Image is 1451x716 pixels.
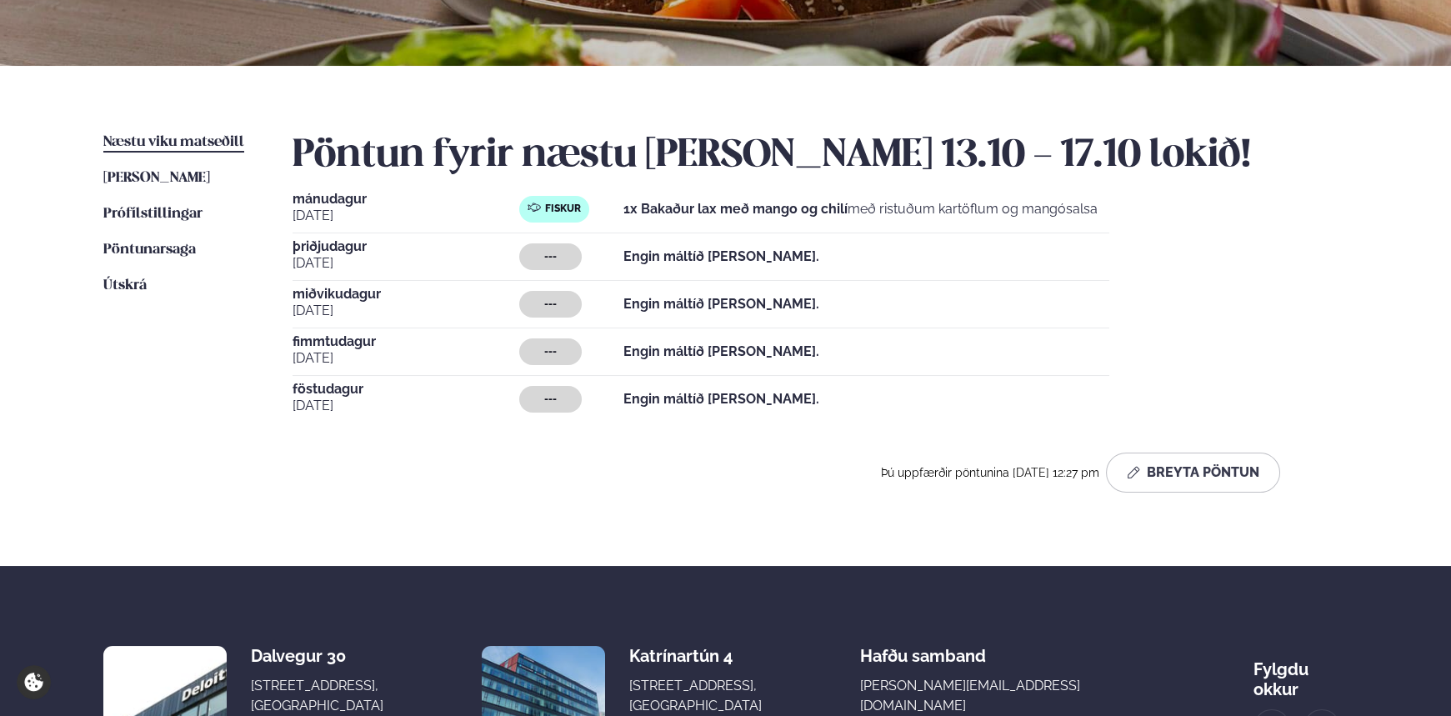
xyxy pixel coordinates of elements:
[103,240,196,260] a: Pöntunarsaga
[293,383,519,396] span: föstudagur
[293,206,519,226] span: [DATE]
[1253,646,1348,699] div: Fylgdu okkur
[251,676,383,716] div: [STREET_ADDRESS], [GEOGRAPHIC_DATA]
[293,253,519,273] span: [DATE]
[103,168,210,188] a: [PERSON_NAME]
[623,199,1098,219] p: með ristuðum kartöflum og mangósalsa
[293,133,1348,179] h2: Pöntun fyrir næstu [PERSON_NAME] 13.10 - 17.10 lokið!
[623,201,848,217] strong: 1x Bakaður lax með mango og chilí
[544,345,557,358] span: ---
[17,665,51,699] a: Cookie settings
[623,296,819,312] strong: Engin máltíð [PERSON_NAME].
[293,301,519,321] span: [DATE]
[103,243,196,257] span: Pöntunarsaga
[293,335,519,348] span: fimmtudagur
[103,171,210,185] span: [PERSON_NAME]
[293,288,519,301] span: miðvikudagur
[293,348,519,368] span: [DATE]
[629,676,762,716] div: [STREET_ADDRESS], [GEOGRAPHIC_DATA]
[293,193,519,206] span: mánudagur
[103,278,147,293] span: Útskrá
[293,240,519,253] span: þriðjudagur
[544,250,557,263] span: ---
[860,676,1155,716] a: [PERSON_NAME][EMAIL_ADDRESS][DOMAIN_NAME]
[881,466,1099,479] span: Þú uppfærðir pöntunina [DATE] 12:27 pm
[103,207,203,221] span: Prófílstillingar
[251,646,383,666] div: Dalvegur 30
[293,396,519,416] span: [DATE]
[103,133,244,153] a: Næstu viku matseðill
[623,343,819,359] strong: Engin máltíð [PERSON_NAME].
[544,393,557,406] span: ---
[1106,453,1280,493] button: Breyta Pöntun
[860,633,986,666] span: Hafðu samband
[103,276,147,296] a: Útskrá
[629,646,762,666] div: Katrínartún 4
[623,248,819,264] strong: Engin máltíð [PERSON_NAME].
[103,135,244,149] span: Næstu viku matseðill
[623,391,819,407] strong: Engin máltíð [PERSON_NAME].
[528,201,541,214] img: fish.svg
[545,203,581,216] span: Fiskur
[544,298,557,311] span: ---
[103,204,203,224] a: Prófílstillingar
